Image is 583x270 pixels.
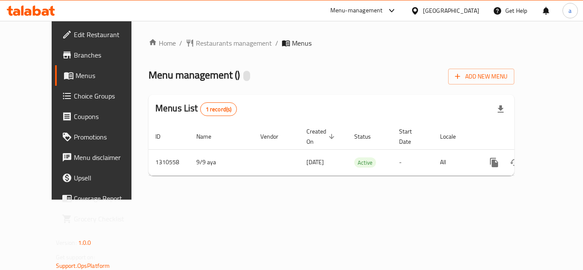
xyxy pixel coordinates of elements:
[149,149,189,175] td: 1310558
[179,38,182,48] li: /
[74,193,142,203] span: Coverage Report
[354,131,382,142] span: Status
[76,70,142,81] span: Menus
[186,38,272,48] a: Restaurants management
[477,124,573,150] th: Actions
[568,6,571,15] span: a
[423,6,479,15] div: [GEOGRAPHIC_DATA]
[149,124,573,176] table: enhanced table
[55,127,149,147] a: Promotions
[55,168,149,188] a: Upsell
[490,99,511,119] div: Export file
[196,38,272,48] span: Restaurants management
[196,131,222,142] span: Name
[354,158,376,168] span: Active
[155,131,172,142] span: ID
[292,38,312,48] span: Menus
[306,157,324,168] span: [DATE]
[260,131,289,142] span: Vendor
[201,105,237,113] span: 1 record(s)
[155,102,237,116] h2: Menus List
[354,157,376,168] div: Active
[55,209,149,229] a: Grocery Checklist
[55,147,149,168] a: Menu disclaimer
[74,111,142,122] span: Coupons
[74,152,142,163] span: Menu disclaimer
[392,149,433,175] td: -
[55,65,149,86] a: Menus
[189,149,254,175] td: 9/9 aya
[306,126,337,147] span: Created On
[56,237,77,248] span: Version:
[149,38,176,48] a: Home
[55,106,149,127] a: Coupons
[74,214,142,224] span: Grocery Checklist
[330,6,383,16] div: Menu-management
[74,132,142,142] span: Promotions
[433,149,477,175] td: All
[74,91,142,101] span: Choice Groups
[200,102,237,116] div: Total records count
[74,50,142,60] span: Branches
[55,188,149,209] a: Coverage Report
[399,126,423,147] span: Start Date
[56,252,95,263] span: Get support on:
[504,152,525,173] button: Change Status
[448,69,514,84] button: Add New Menu
[78,237,91,248] span: 1.0.0
[275,38,278,48] li: /
[149,38,514,48] nav: breadcrumb
[74,173,142,183] span: Upsell
[440,131,467,142] span: Locale
[55,45,149,65] a: Branches
[55,24,149,45] a: Edit Restaurant
[484,152,504,173] button: more
[455,71,507,82] span: Add New Menu
[149,65,240,84] span: Menu management ( )
[74,29,142,40] span: Edit Restaurant
[55,86,149,106] a: Choice Groups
